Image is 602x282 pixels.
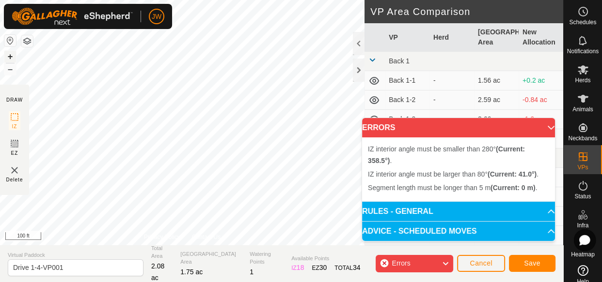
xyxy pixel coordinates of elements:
span: RULES - GENERAL [362,208,433,215]
img: VP [9,164,20,176]
button: Reset Map [4,35,16,46]
td: -1.9 ac [519,110,563,129]
div: DRAW [6,96,23,104]
span: Animals [572,106,593,112]
th: VP [385,23,429,52]
span: EZ [11,149,18,157]
th: Herd [429,23,474,52]
td: Back 1-2 [385,90,429,110]
span: JW [152,12,161,22]
div: EZ [312,263,327,273]
span: Segment length must be longer than 5 m . [368,184,537,192]
td: -0.84 ac [519,90,563,110]
div: IZ [291,263,304,273]
button: Cancel [457,255,505,272]
span: Save [524,259,540,267]
div: - [433,95,470,105]
img: Gallagher Logo [12,8,133,25]
span: 2.08 ac [151,262,164,282]
span: [GEOGRAPHIC_DATA] Area [180,250,242,266]
button: Map Layers [21,35,33,47]
span: Watering Points [250,250,284,266]
span: Errors [392,259,410,267]
div: - [433,75,470,86]
td: 2.59 ac [474,90,519,110]
span: Schedules [569,19,596,25]
span: 34 [353,264,361,271]
p-accordion-header: ADVICE - SCHEDULED MOVES [362,222,555,241]
span: Total Area [151,244,173,260]
span: 18 [297,264,304,271]
th: New Allocation [519,23,563,52]
span: IZ interior angle must be larger than 80° . [368,170,539,178]
span: Virtual Paddock [8,251,143,259]
span: VPs [577,164,588,170]
td: 1.56 ac [474,71,519,90]
p-accordion-header: ERRORS [362,118,555,137]
span: Herds [575,77,590,83]
td: Back 1-3 [385,110,429,129]
span: Neckbands [568,135,597,141]
button: + [4,51,16,62]
a: Privacy Policy [144,233,180,241]
td: +0.2 ac [519,71,563,90]
span: 1.75 ac [180,268,203,276]
span: Delete [6,176,23,183]
span: 1 [250,268,253,276]
span: IZ [12,123,17,130]
span: Status [574,193,591,199]
span: Cancel [470,259,492,267]
b: (Current: 41.0°) [488,170,537,178]
h2: VP Area Comparison [370,6,563,17]
button: – [4,63,16,75]
div: - [433,114,470,124]
span: IZ interior angle must be smaller than 280° . [368,145,525,164]
td: Back 1-1 [385,71,429,90]
span: Infra [577,223,588,228]
p-accordion-header: RULES - GENERAL [362,202,555,221]
span: ERRORS [362,124,395,132]
span: Heatmap [571,252,595,257]
button: Save [509,255,555,272]
span: Notifications [567,48,599,54]
div: TOTAL [334,263,360,273]
th: [GEOGRAPHIC_DATA] Area [474,23,519,52]
p-accordion-content: ERRORS [362,137,555,201]
td: 3.66 ac [474,110,519,129]
span: Back 1 [389,57,410,65]
span: Available Points [291,254,360,263]
span: 30 [319,264,327,271]
span: ADVICE - SCHEDULED MOVES [362,227,476,235]
a: Contact Us [192,233,221,241]
b: (Current: 0 m) [491,184,536,192]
